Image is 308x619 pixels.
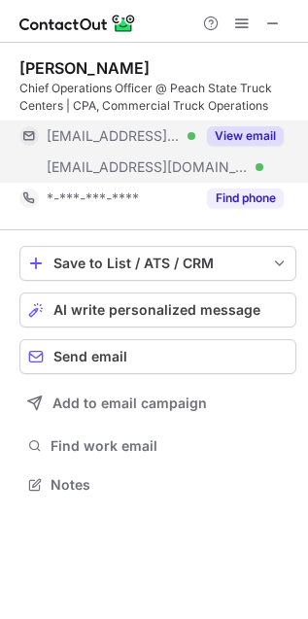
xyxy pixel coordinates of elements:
button: AI write personalized message [19,292,296,327]
button: Reveal Button [207,126,284,146]
span: [EMAIL_ADDRESS][DOMAIN_NAME] [47,127,181,145]
div: Save to List / ATS / CRM [53,256,262,271]
span: [EMAIL_ADDRESS][DOMAIN_NAME] [47,158,249,176]
button: Notes [19,471,296,499]
div: [PERSON_NAME] [19,58,150,78]
button: Send email [19,339,296,374]
div: Chief Operations Officer @ Peach State Truck Centers | CPA, Commercial Truck Operations [19,80,296,115]
span: Notes [51,476,289,494]
button: save-profile-one-click [19,246,296,281]
span: AI write personalized message [53,302,260,318]
button: Find work email [19,432,296,460]
img: ContactOut v5.3.10 [19,12,136,35]
span: Send email [53,349,127,364]
span: Add to email campaign [52,395,207,411]
span: Find work email [51,437,289,455]
button: Reveal Button [207,189,284,208]
button: Add to email campaign [19,386,296,421]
